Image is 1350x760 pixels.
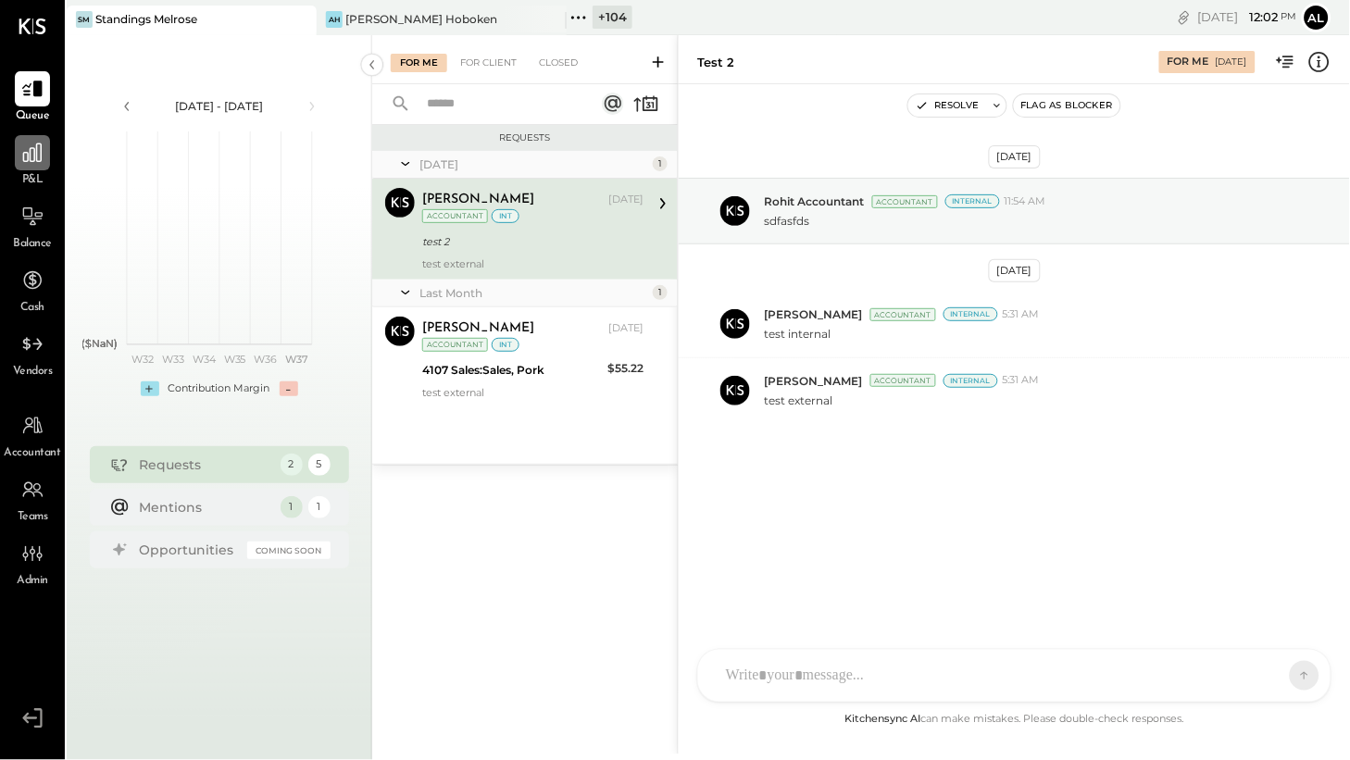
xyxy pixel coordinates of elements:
[391,54,447,72] div: For Me
[1175,7,1194,27] div: copy link
[422,191,534,209] div: [PERSON_NAME]
[281,496,303,518] div: 1
[162,353,184,366] text: W33
[765,306,863,322] span: [PERSON_NAME]
[945,194,1000,208] div: Internal
[16,108,50,125] span: Queue
[1168,55,1209,69] div: For Me
[989,145,1041,168] div: [DATE]
[422,386,644,399] div: test external
[17,573,48,590] span: Admin
[653,285,668,300] div: 1
[422,257,644,270] div: test external
[593,6,632,29] div: + 104
[22,172,44,189] span: P&L
[451,54,526,72] div: For Client
[765,373,863,389] span: [PERSON_NAME]
[492,209,519,223] div: int
[944,307,998,321] div: Internal
[765,392,833,408] p: test external
[697,54,734,71] div: test 2
[345,11,497,27] div: [PERSON_NAME] Hoboken
[607,359,644,378] div: $55.22
[870,308,936,321] div: Accountant
[140,541,238,559] div: Opportunities
[1003,373,1040,388] span: 5:31 AM
[254,353,277,366] text: W36
[1,536,64,590] a: Admin
[223,353,245,366] text: W35
[1198,8,1297,26] div: [DATE]
[944,374,998,388] div: Internal
[192,353,216,366] text: W34
[1005,194,1046,209] span: 11:54 AM
[280,381,298,396] div: -
[422,232,638,251] div: test 2
[381,131,669,144] div: Requests
[608,193,644,207] div: [DATE]
[169,381,270,396] div: Contribution Margin
[140,498,271,517] div: Mentions
[989,259,1041,282] div: [DATE]
[326,11,343,28] div: AH
[1014,94,1120,117] button: Flag as Blocker
[308,454,331,476] div: 5
[281,454,303,476] div: 2
[1,135,64,189] a: P&L
[18,509,48,526] span: Teams
[141,381,159,396] div: +
[908,94,986,117] button: Resolve
[5,445,61,462] span: Accountant
[419,285,648,301] div: Last Month
[141,98,298,114] div: [DATE] - [DATE]
[1,263,64,317] a: Cash
[284,353,307,366] text: W37
[1,327,64,380] a: Vendors
[870,374,936,387] div: Accountant
[1,199,64,253] a: Balance
[422,209,488,223] div: Accountant
[20,300,44,317] span: Cash
[131,353,153,366] text: W32
[1,71,64,125] a: Queue
[608,321,644,336] div: [DATE]
[1216,56,1247,69] div: [DATE]
[81,337,118,350] text: ($NaN)
[1003,307,1040,322] span: 5:31 AM
[492,338,519,352] div: int
[422,319,534,338] div: [PERSON_NAME]
[419,156,648,172] div: [DATE]
[140,455,271,474] div: Requests
[13,364,53,380] span: Vendors
[247,542,331,559] div: Coming Soon
[76,11,93,28] div: SM
[308,496,331,518] div: 1
[95,11,197,27] div: Standings Melrose
[1,472,64,526] a: Teams
[1302,3,1331,32] button: Al
[13,236,52,253] span: Balance
[653,156,668,171] div: 1
[530,54,587,72] div: Closed
[765,193,865,209] span: Rohit Accountant
[422,361,602,380] div: 4107 Sales:Sales, Pork
[1,408,64,462] a: Accountant
[872,195,938,208] div: Accountant
[422,338,488,352] div: Accountant
[765,213,810,229] p: sdfasfds
[765,326,831,342] p: test internal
